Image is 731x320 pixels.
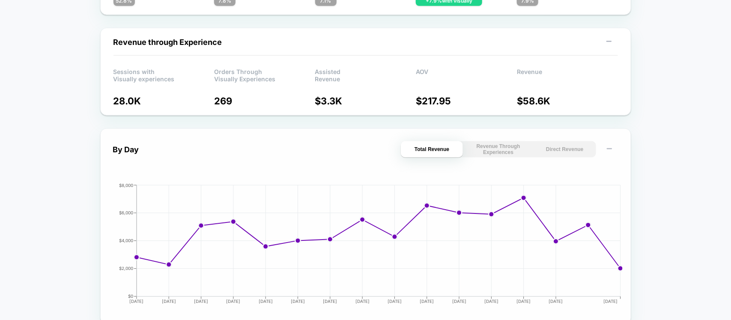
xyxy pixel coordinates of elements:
[113,145,139,154] div: By Day
[128,294,133,299] tspan: $0
[534,141,596,157] button: Direct Revenue
[420,299,434,304] tspan: [DATE]
[194,299,208,304] tspan: [DATE]
[549,299,563,304] tspan: [DATE]
[161,299,176,304] tspan: [DATE]
[355,299,369,304] tspan: [DATE]
[323,299,337,304] tspan: [DATE]
[416,95,517,107] p: $ 217.95
[603,299,618,304] tspan: [DATE]
[452,299,466,304] tspan: [DATE]
[401,141,463,157] button: Total Revenue
[113,68,215,81] p: Sessions with Visually experiences
[119,238,133,243] tspan: $4,000
[214,95,315,107] p: 269
[416,68,517,81] p: AOV
[291,299,305,304] tspan: [DATE]
[119,183,133,188] tspan: $8,000
[258,299,272,304] tspan: [DATE]
[388,299,402,304] tspan: [DATE]
[226,299,240,304] tspan: [DATE]
[467,141,529,157] button: Revenue Through Experiences
[119,210,133,216] tspan: $6,000
[119,266,133,271] tspan: $2,000
[129,299,143,304] tspan: [DATE]
[517,95,618,107] p: $ 58.6K
[517,68,618,81] p: Revenue
[214,68,315,81] p: Orders Through Visually Experiences
[113,95,215,107] p: 28.0K
[113,38,222,47] span: Revenue through Experience
[315,95,416,107] p: $ 3.3K
[484,299,498,304] tspan: [DATE]
[315,68,416,81] p: Assisted Revenue
[516,299,531,304] tspan: [DATE]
